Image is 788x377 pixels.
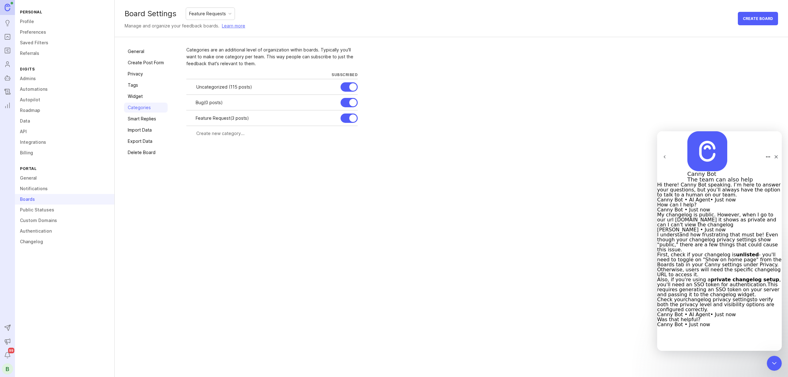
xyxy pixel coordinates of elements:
[738,12,778,25] button: Create Board
[124,136,168,146] a: Export Data
[15,94,114,105] a: Autopilot
[5,4,10,11] img: Canny Home
[15,215,114,226] a: Custom Domains
[125,10,176,17] div: Board Settings
[124,125,168,135] a: Import Data
[196,130,354,137] input: Create new category...
[15,183,114,194] a: Notifications
[15,65,114,73] div: Digits
[2,59,13,70] a: Users
[196,115,336,122] div: Feature Request ( 3 posts )
[2,100,13,111] a: Reporting
[2,86,13,97] a: Changelog
[2,45,13,56] a: Roadmaps
[15,137,114,147] a: Integrations
[124,91,168,101] a: Widget
[15,226,114,236] a: Authentication
[2,336,13,347] button: Announcements
[15,205,114,215] a: Public Statuses
[767,356,782,371] iframe: Intercom live chat
[15,37,114,48] a: Saved Filters
[15,147,114,158] a: Billing
[124,147,168,157] a: Delete Board
[222,22,245,29] a: Learn more
[15,173,114,183] a: General
[15,48,114,59] a: Referrals
[196,99,336,106] div: Bug ( 0 posts )
[15,236,114,247] a: Changelog
[15,105,114,116] a: Roadmap
[8,348,14,353] span: 99
[2,350,13,361] button: Notifications
[332,72,358,77] div: Subscribed
[124,58,168,68] a: Create Post Form
[124,46,168,56] a: General
[15,73,114,84] a: Admins
[189,10,226,17] div: Feature Requests
[657,131,782,351] iframe: Intercom live chat
[15,126,114,137] a: API
[124,69,168,79] a: Privacy
[15,27,114,37] a: Preferences
[15,84,114,94] a: Automations
[2,363,13,375] button: B
[124,114,168,124] a: Smart Replies
[124,80,168,90] a: Tags
[2,322,13,333] button: Send to Autopilot
[196,84,336,90] div: Uncategorized ( 115 posts )
[15,16,114,27] a: Profile
[15,8,114,16] div: Personal
[2,17,13,29] a: Ideas
[15,164,114,173] div: Portal
[125,22,245,29] div: Manage and organize your feedback boards.
[2,72,13,84] a: Autopilot
[743,16,773,21] span: Create Board
[15,116,114,126] a: Data
[2,31,13,42] a: Portal
[186,46,358,67] div: Categories are an additional level of organization within boards. Typically you'll want to make o...
[124,103,168,113] a: Categories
